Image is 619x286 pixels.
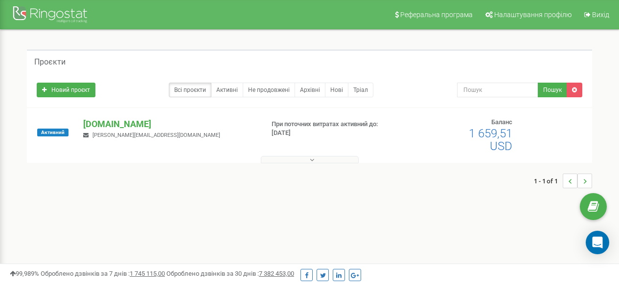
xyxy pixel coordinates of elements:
a: Нові [325,83,348,97]
a: Тріал [348,83,373,97]
span: 1 - 1 of 1 [534,174,563,188]
a: Архівні [295,83,325,97]
h5: Проєкти [34,58,66,66]
span: 99,989% [10,270,39,277]
a: Всі проєкти [169,83,211,97]
a: Не продовжені [243,83,295,97]
span: Налаштування профілю [494,11,572,19]
u: 1 745 115,00 [130,270,165,277]
a: Новий проєкт [37,83,95,97]
span: 1 659,51 USD [469,127,512,153]
span: Оброблено дзвінків за 7 днів : [41,270,165,277]
div: Open Intercom Messenger [586,231,609,254]
u: 7 382 453,00 [259,270,294,277]
button: Пошук [538,83,567,97]
span: Активний [37,129,69,136]
p: [DOMAIN_NAME] [83,118,255,131]
span: Реферальна програма [400,11,473,19]
nav: ... [534,164,592,198]
a: Активні [211,83,243,97]
span: [PERSON_NAME][EMAIL_ADDRESS][DOMAIN_NAME] [92,132,220,138]
span: Вихід [592,11,609,19]
span: Оброблено дзвінків за 30 днів : [166,270,294,277]
input: Пошук [457,83,538,97]
p: При поточних витратах активний до: [DATE] [272,120,397,138]
span: Баланс [491,118,512,126]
